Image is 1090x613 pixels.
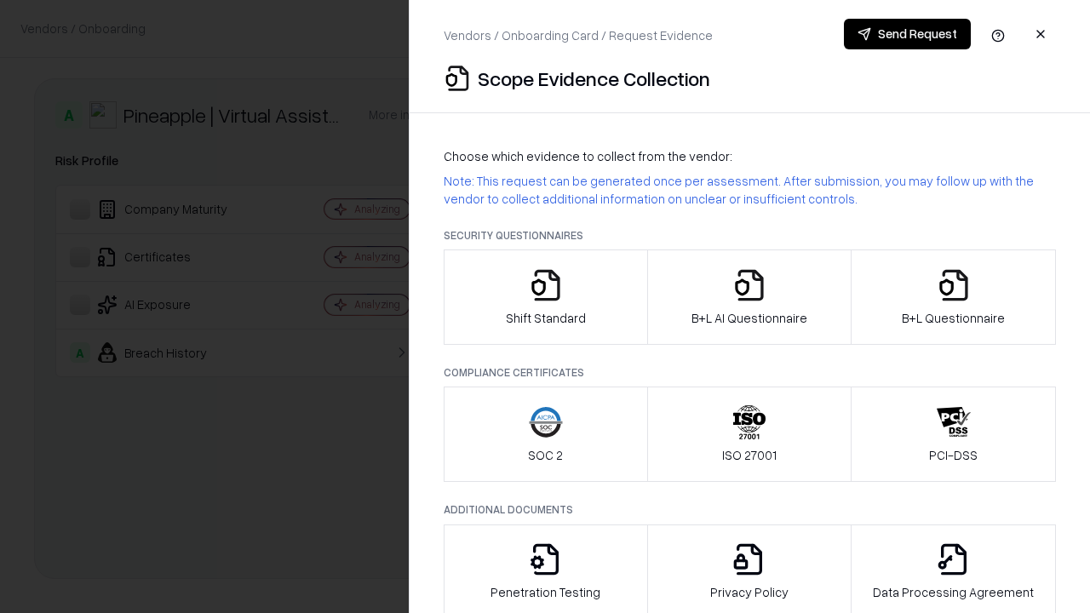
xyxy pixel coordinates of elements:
button: B+L Questionnaire [851,249,1056,345]
button: B+L AI Questionnaire [647,249,852,345]
p: ISO 27001 [722,446,777,464]
p: Privacy Policy [710,583,789,601]
p: Compliance Certificates [444,365,1056,380]
button: Shift Standard [444,249,648,345]
p: SOC 2 [528,446,563,464]
p: Shift Standard [506,309,586,327]
p: Additional Documents [444,502,1056,517]
p: Penetration Testing [490,583,600,601]
p: Choose which evidence to collect from the vendor: [444,147,1056,165]
p: B+L AI Questionnaire [691,309,807,327]
p: B+L Questionnaire [902,309,1005,327]
p: PCI-DSS [929,446,978,464]
p: Note: This request can be generated once per assessment. After submission, you may follow up with... [444,172,1056,208]
button: Send Request [844,19,971,49]
p: Data Processing Agreement [873,583,1034,601]
button: ISO 27001 [647,387,852,482]
p: Security Questionnaires [444,228,1056,243]
p: Scope Evidence Collection [478,65,710,92]
button: SOC 2 [444,387,648,482]
button: PCI-DSS [851,387,1056,482]
p: Vendors / Onboarding Card / Request Evidence [444,26,713,44]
